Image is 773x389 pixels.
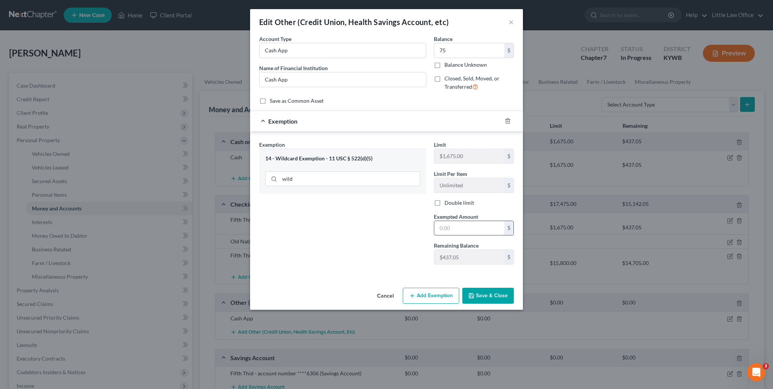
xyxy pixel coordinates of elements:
input: -- [434,149,504,163]
label: Limit Per Item [434,170,467,178]
label: Remaining Balance [434,242,479,249]
div: $ [504,178,513,193]
div: $ [504,250,513,264]
input: Enter name... [260,72,426,87]
input: 0.00 [434,43,504,58]
span: 3 [763,363,769,369]
label: Save as Common Asset [270,97,324,105]
label: Double limit [444,199,474,207]
label: Balance Unknown [444,61,487,69]
input: -- [434,178,504,193]
button: × [509,17,514,27]
iframe: Intercom live chat [747,363,765,381]
input: 0.00 [434,221,504,235]
div: Edit Other (Credit Union, Health Savings Account, etc) [259,17,449,27]
span: Exempted Amount [434,213,478,220]
div: $ [504,149,513,163]
input: -- [434,250,504,264]
span: Exemption [268,118,297,125]
label: Account Type [259,35,291,43]
span: Name of Financial Institution [259,65,328,71]
button: Save & Close [462,288,514,304]
div: $ [504,221,513,235]
input: Credit Union, HSA, etc [260,43,426,58]
input: Search exemption rules... [280,172,420,186]
span: Exemption [259,141,285,148]
div: $ [504,43,513,58]
div: 14 - Wildcard Exemption - 11 USC § 522(d)(5) [265,155,420,162]
button: Cancel [371,289,400,304]
span: Limit [434,141,446,148]
button: Add Exemption [403,288,459,304]
label: Balance [434,35,452,43]
span: Closed, Sold, Moved, or Transferred [444,75,499,90]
